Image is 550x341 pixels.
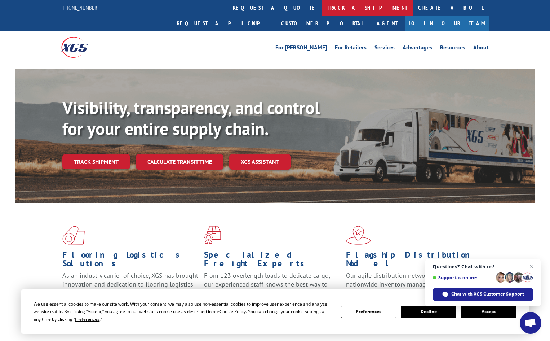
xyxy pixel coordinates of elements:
a: About [473,45,489,53]
a: [PHONE_NUMBER] [61,4,99,11]
h1: Specialized Freight Experts [204,250,340,271]
a: Join Our Team [405,16,489,31]
a: For [PERSON_NAME] [275,45,327,53]
span: Support is online [433,275,493,280]
img: xgs-icon-focused-on-flooring-red [204,226,221,245]
button: Decline [401,306,456,318]
span: As an industry carrier of choice, XGS has brought innovation and dedication to flooring logistics... [62,271,198,297]
a: Customer Portal [276,16,369,31]
img: xgs-icon-flagship-distribution-model-red [346,226,371,245]
a: Resources [440,45,465,53]
span: Questions? Chat with us! [433,264,533,270]
a: Track shipment [62,154,130,169]
a: Advantages [403,45,432,53]
p: From 123 overlength loads to delicate cargo, our experienced staff knows the best way to move you... [204,271,340,303]
span: Our agile distribution network gives you nationwide inventory management on demand. [346,271,479,288]
img: xgs-icon-total-supply-chain-intelligence-red [62,226,85,245]
button: Preferences [341,306,396,318]
h1: Flooring Logistics Solutions [62,250,199,271]
div: Cookie Consent Prompt [21,289,529,334]
span: Cookie Policy [219,309,246,315]
div: We use essential cookies to make our site work. With your consent, we may also use non-essential ... [34,300,332,323]
a: Open chat [520,312,541,334]
span: Chat with XGS Customer Support [451,291,524,297]
a: XGS ASSISTANT [229,154,291,170]
h1: Flagship Distribution Model [346,250,482,271]
a: Calculate transit time [136,154,223,170]
span: Preferences [75,316,99,322]
a: Agent [369,16,405,31]
a: Request a pickup [172,16,276,31]
b: Visibility, transparency, and control for your entire supply chain. [62,96,320,140]
a: Services [374,45,395,53]
a: For Retailers [335,45,367,53]
span: Chat with XGS Customer Support [433,288,533,301]
button: Accept [461,306,516,318]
